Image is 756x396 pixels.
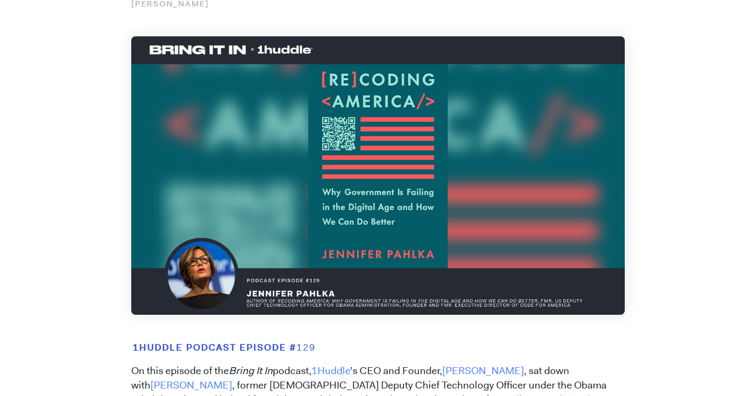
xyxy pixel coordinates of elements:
em: Bring It In [229,364,273,377]
a: [PERSON_NAME] [442,364,524,377]
mark: 129 [131,340,318,355]
a: [PERSON_NAME] [150,378,232,392]
a: 1Huddle [312,364,350,377]
strong: 1Huddle Podcast Episode # [133,341,297,353]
